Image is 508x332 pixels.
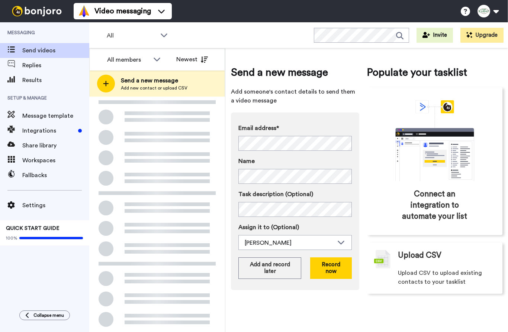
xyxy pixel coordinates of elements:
span: Add new contact or upload CSV [121,85,187,91]
button: Newest [171,52,213,67]
span: Fallbacks [22,171,89,180]
span: Add someone's contact details to send them a video message [231,87,359,105]
span: Name [238,157,255,166]
span: Send a new message [231,65,359,80]
span: Send a new message [121,76,187,85]
span: Results [22,76,89,85]
span: Replies [22,61,89,70]
div: animation [379,100,491,181]
span: 100% [6,235,17,241]
button: Record now [310,257,352,279]
button: Collapse menu [19,310,70,320]
img: bj-logo-header-white.svg [9,6,65,16]
span: Send videos [22,46,89,55]
label: Task description (Optional) [238,190,352,199]
span: Connect an integration to automate your list [398,189,471,222]
span: Message template [22,111,89,120]
span: QUICK START GUIDE [6,226,60,231]
button: Upgrade [460,28,504,43]
div: [PERSON_NAME] [245,238,334,247]
button: Add and record later [238,257,301,279]
span: Collapse menu [33,312,64,318]
span: Workspaces [22,156,89,165]
span: Share library [22,141,89,150]
label: Email address* [238,124,352,133]
span: Populate your tasklist [367,65,502,80]
span: Upload CSV to upload existing contacts to your tasklist [398,268,495,286]
label: Assign it to (Optional) [238,223,352,232]
span: Settings [22,201,89,210]
img: csv-grey.png [374,250,390,268]
span: All [107,31,157,40]
span: Video messaging [94,6,151,16]
span: Upload CSV [398,250,441,261]
span: Integrations [22,126,75,135]
img: vm-color.svg [78,5,90,17]
div: All members [107,55,149,64]
button: Invite [417,28,453,43]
